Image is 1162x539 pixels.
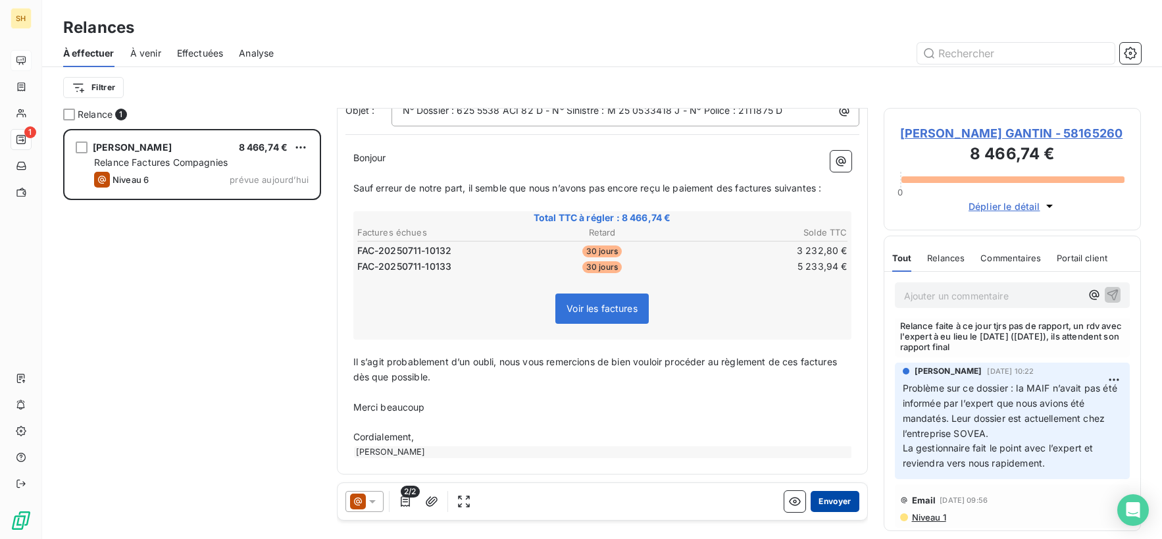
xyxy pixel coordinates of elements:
[811,491,859,512] button: Envoyer
[63,129,321,539] div: grid
[93,141,172,153] span: [PERSON_NAME]
[357,244,452,257] span: FAC-20250711-10132
[355,211,849,224] span: Total TTC à régler : 8 466,74 €
[987,367,1034,375] span: [DATE] 10:22
[567,303,638,314] span: Voir les factures
[903,442,1096,469] span: La gestionnaire fait le point avec l’expert et reviendra vers nous rapidement.
[892,253,912,263] span: Tout
[582,261,622,273] span: 30 jours
[24,126,36,138] span: 1
[230,174,309,185] span: prévue aujourd’hui
[582,245,622,257] span: 30 jours
[900,124,1125,142] span: [PERSON_NAME] GANTIN - 58165260
[520,226,684,240] th: Retard
[965,199,1060,214] button: Déplier le détail
[903,382,1121,439] span: Problème sur ce dossier : la MAIF n’avait pas été informée par l’expert que nous avions été manda...
[900,321,1125,352] span: Relance faite à ce jour tjrs pas de rapport, un rdv avec l'expert à eu lieu le [DATE] ([DATE]), i...
[940,496,988,504] span: [DATE] 09:56
[115,109,127,120] span: 1
[239,141,288,153] span: 8 466,74 €
[113,174,149,185] span: Niveau 6
[353,431,415,442] span: Cordialement,
[912,495,936,505] span: Email
[1057,253,1107,263] span: Portail client
[980,253,1041,263] span: Commentaires
[11,8,32,29] div: SH
[11,510,32,531] img: Logo LeanPay
[239,47,274,60] span: Analyse
[94,157,228,168] span: Relance Factures Compagnies
[969,199,1040,213] span: Déplier le détail
[63,16,134,39] h3: Relances
[130,47,161,60] span: À venir
[685,244,848,258] td: 3 232,80 €
[63,77,124,98] button: Filtrer
[63,47,114,60] span: À effectuer
[353,356,840,382] span: Il s’agit probablement d’un oubli, nous vous remercions de bien vouloir procéder au règlement de ...
[177,47,224,60] span: Effectuées
[403,105,783,116] span: N° Dossier : 625 5538 ACI 82 D - N° Sinistre : M 25 0533418 J - N° Police : 2111875 D
[353,152,386,163] span: Bonjour
[353,182,822,193] span: Sauf erreur de notre part, il semble que nous n’avons pas encore reçu le paiement des factures su...
[78,108,113,121] span: Relance
[915,365,982,377] span: [PERSON_NAME]
[685,226,848,240] th: Solde TTC
[357,226,520,240] th: Factures échues
[401,486,419,498] span: 2/2
[900,142,1125,168] h3: 8 466,74 €
[927,253,965,263] span: Relances
[345,105,375,116] span: Objet :
[911,512,946,523] span: Niveau 1
[897,187,903,197] span: 0
[353,401,425,413] span: Merci beaucoup
[357,260,452,273] span: FAC-20250711-10133
[917,43,1115,64] input: Rechercher
[685,259,848,274] td: 5 233,94 €
[1117,494,1149,526] div: Open Intercom Messenger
